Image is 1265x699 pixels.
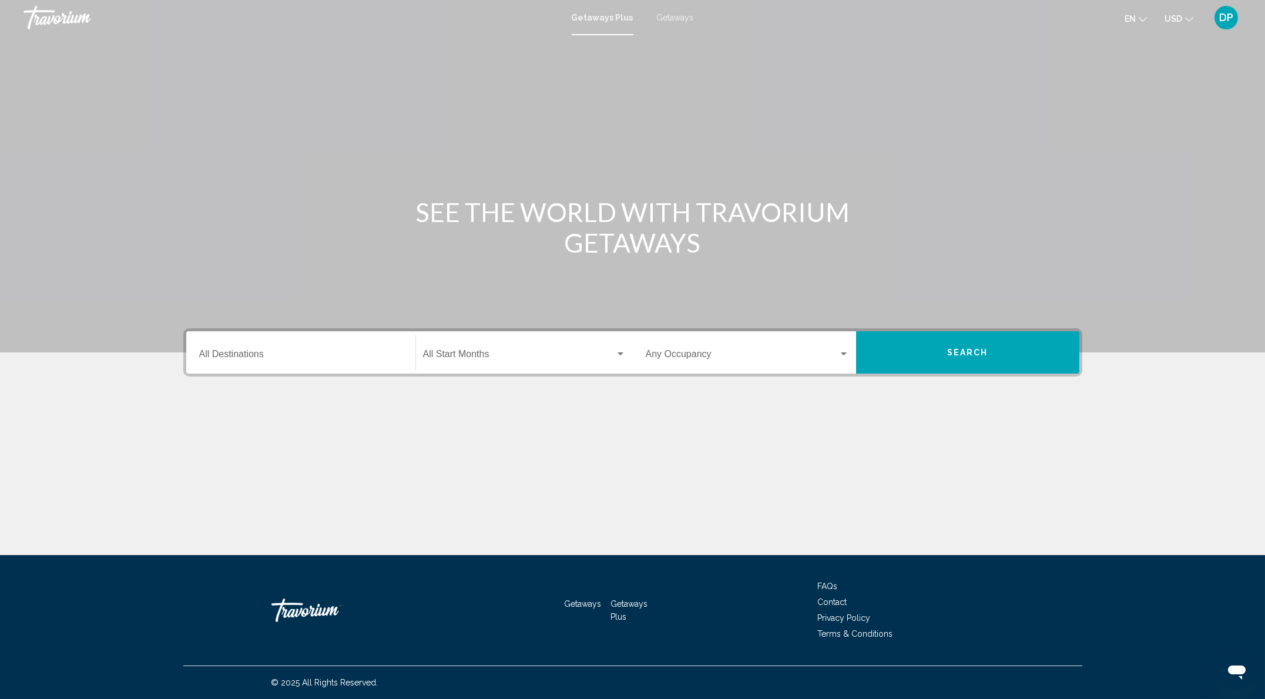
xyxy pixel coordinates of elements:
h1: SEE THE WORLD WITH TRAVORIUM GETAWAYS [412,197,853,258]
span: DP [1219,12,1233,23]
span: en [1125,14,1136,23]
div: Search widget [186,331,1079,374]
button: Change currency [1165,10,1193,27]
a: Getaways [657,13,694,22]
button: User Menu [1211,5,1241,30]
a: Getaways Plus [610,599,647,621]
a: Getaways Plus [572,13,633,22]
span: © 2025 All Rights Reserved. [271,678,378,687]
span: Search [947,348,988,358]
a: Travorium [271,593,389,628]
a: FAQs [818,582,838,591]
iframe: Кнопка запуска окна обмена сообщениями [1218,652,1256,690]
a: Travorium [24,6,560,29]
a: Contact [818,597,847,607]
a: Getaways [565,599,602,609]
span: USD [1165,14,1182,23]
a: Privacy Policy [818,613,871,623]
button: Change language [1125,10,1147,27]
button: Search [856,331,1079,374]
a: Terms & Conditions [818,629,893,638]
